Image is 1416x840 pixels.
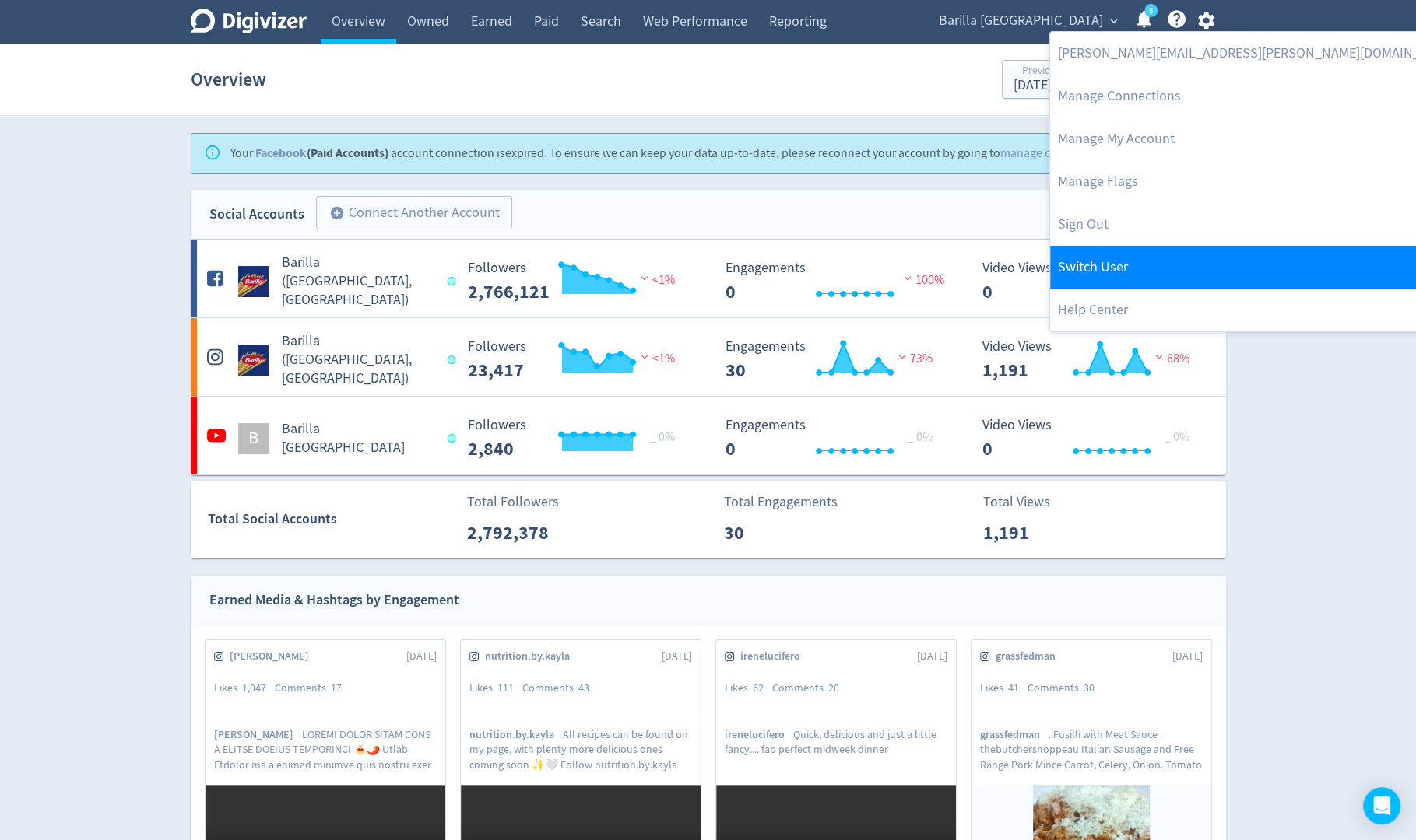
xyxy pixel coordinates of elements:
div: Open Intercom Messenger [1363,787,1400,824]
